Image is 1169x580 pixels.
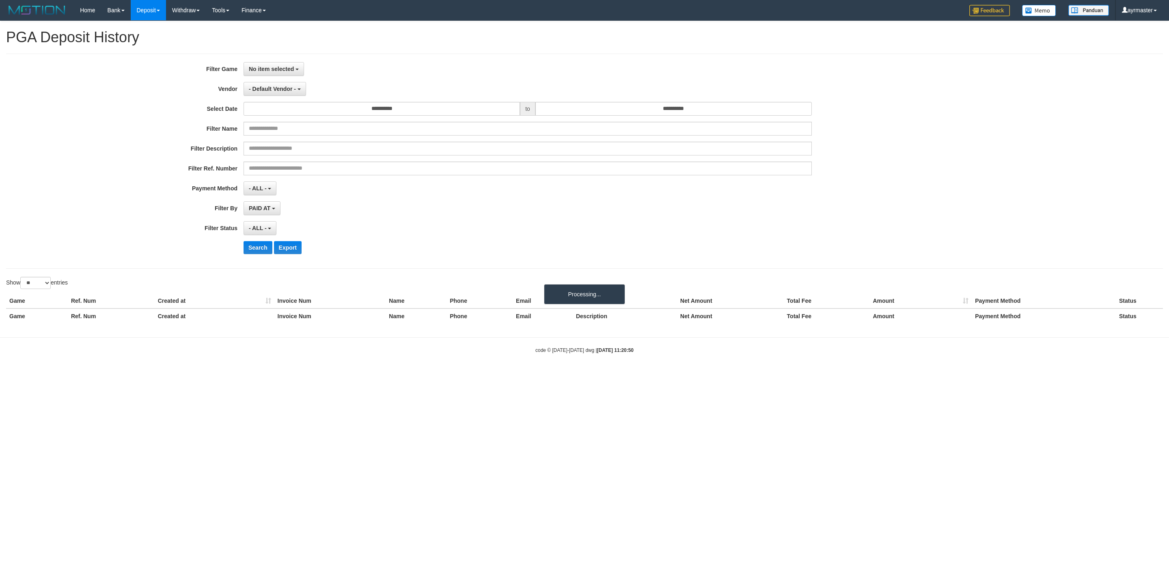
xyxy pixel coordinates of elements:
[249,86,296,92] span: - Default Vendor -
[869,293,972,308] th: Amount
[513,293,573,308] th: Email
[6,293,68,308] th: Game
[573,308,677,323] th: Description
[244,241,272,254] button: Search
[155,293,274,308] th: Created at
[513,308,573,323] th: Email
[274,293,386,308] th: Invoice Num
[249,185,267,192] span: - ALL -
[20,277,51,289] select: Showentries
[249,205,270,211] span: PAID AT
[446,308,513,323] th: Phone
[244,62,304,76] button: No item selected
[249,225,267,231] span: - ALL -
[677,308,784,323] th: Net Amount
[520,102,535,116] span: to
[249,66,294,72] span: No item selected
[6,4,68,16] img: MOTION_logo.png
[68,293,155,308] th: Ref. Num
[677,293,784,308] th: Net Amount
[869,308,972,323] th: Amount
[446,293,513,308] th: Phone
[155,308,274,323] th: Created at
[386,308,446,323] th: Name
[969,5,1010,16] img: Feedback.jpg
[972,293,1116,308] th: Payment Method
[386,293,446,308] th: Name
[597,347,634,353] strong: [DATE] 11:20:50
[1022,5,1056,16] img: Button%20Memo.svg
[274,308,386,323] th: Invoice Num
[544,284,625,304] div: Processing...
[535,347,634,353] small: code © [DATE]-[DATE] dwg |
[784,293,870,308] th: Total Fee
[244,201,280,215] button: PAID AT
[274,241,302,254] button: Export
[972,308,1116,323] th: Payment Method
[1068,5,1109,16] img: panduan.png
[244,181,276,195] button: - ALL -
[784,308,870,323] th: Total Fee
[6,308,68,323] th: Game
[244,82,306,96] button: - Default Vendor -
[68,308,155,323] th: Ref. Num
[1116,308,1163,323] th: Status
[6,29,1163,45] h1: PGA Deposit History
[6,277,68,289] label: Show entries
[244,221,276,235] button: - ALL -
[1116,293,1163,308] th: Status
